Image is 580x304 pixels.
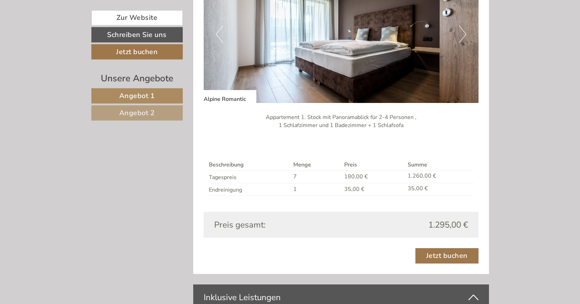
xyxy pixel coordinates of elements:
[228,181,275,196] button: Senden
[204,90,256,103] div: Alpine Romantic
[428,219,468,231] span: 1.295,00 €
[91,27,183,43] a: Schreiben Sie uns
[158,19,270,40] div: Guten Tag, wie können wir Ihnen helfen?
[209,160,291,170] th: Beschreibung
[119,108,155,118] span: Angebot 2
[162,20,264,26] div: Sie
[415,248,479,264] a: Jetzt buchen
[216,25,223,43] button: Previous
[405,183,473,195] td: 35,00 €
[405,160,473,170] th: Summe
[291,183,341,195] td: 1
[209,171,291,183] td: Tagespreis
[209,219,341,231] div: Preis gesamt:
[291,160,341,170] th: Menge
[459,25,466,43] button: Next
[204,113,479,129] p: Appartement 1. Stock mit Panoramablick für 2-4 Personen , 1 Schlafzimmer und 1 Badezimmer + 1 Sch...
[124,5,151,17] div: [DATE]
[162,34,264,39] small: 07:40
[119,91,155,101] span: Angebot 1
[91,10,183,25] a: Zur Website
[291,171,341,183] td: 7
[209,183,291,195] td: Endreinigung
[91,44,183,60] a: Jetzt buchen
[344,185,364,193] span: 35,00 €
[341,160,405,170] th: Preis
[405,171,473,183] td: 1.260,00 €
[344,173,368,180] span: 180,00 €
[91,72,183,85] div: Unsere Angebote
